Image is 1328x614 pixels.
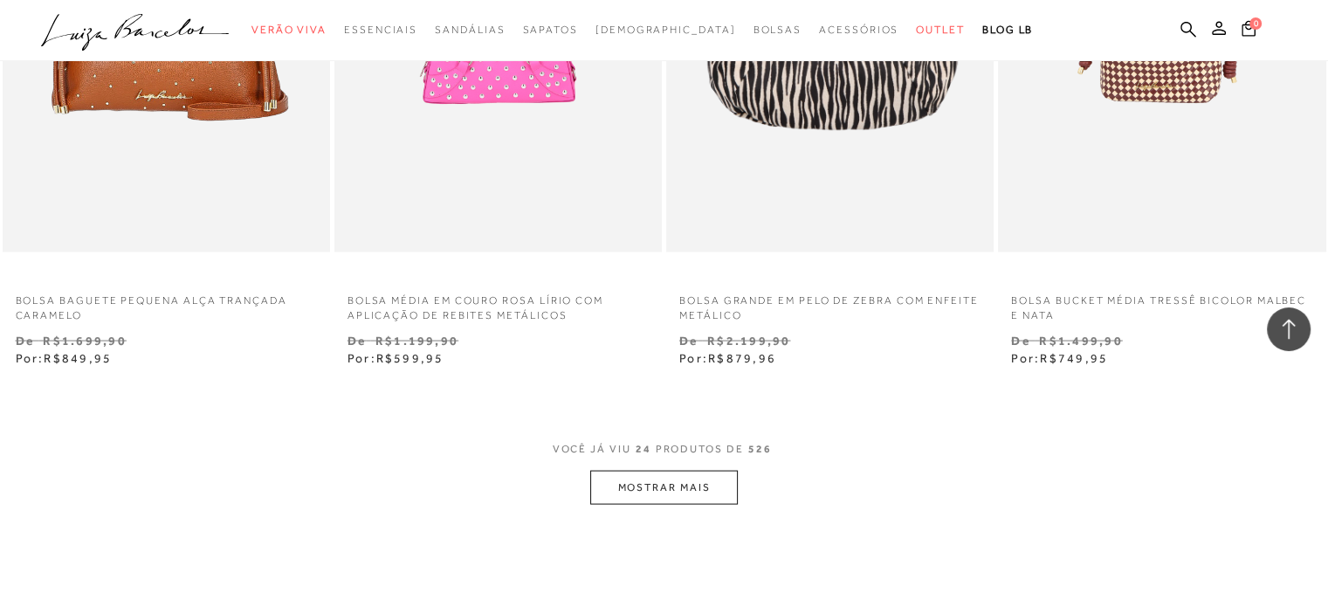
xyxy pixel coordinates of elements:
span: R$849,95 [44,351,112,365]
small: De [16,334,34,348]
span: Bolsas [753,24,802,36]
a: categoryNavScreenReaderText [916,14,965,46]
a: categoryNavScreenReaderText [819,14,898,46]
span: Acessórios [819,24,898,36]
span: Por: [679,351,776,365]
span: Por: [347,351,444,365]
small: De [679,334,698,348]
span: BLOG LB [982,24,1033,36]
small: De [347,334,366,348]
span: Essenciais [344,24,417,36]
a: categoryNavScreenReaderText [344,14,417,46]
a: BLOG LB [982,14,1033,46]
small: R$1.199,90 [375,334,458,348]
span: Por: [16,351,113,365]
span: Por: [1011,351,1108,365]
span: R$599,95 [376,351,444,365]
button: MOSTRAR MAIS [590,471,737,505]
a: BOLSA GRANDE EM PELO DE ZEBRA COM ENFEITE METÁLICO [666,283,994,323]
a: BOLSA MÉDIA EM COURO ROSA LÍRIO COM APLICAÇÃO DE REBITES METÁLICOS [334,283,662,323]
span: VOCÊ JÁ VIU PRODUTOS DE [553,443,776,455]
span: Sapatos [522,24,577,36]
small: R$1.499,90 [1039,334,1122,348]
a: categoryNavScreenReaderText [251,14,327,46]
span: Sandálias [435,24,505,36]
span: R$749,95 [1040,351,1108,365]
span: Verão Viva [251,24,327,36]
small: De [1011,334,1029,348]
small: R$2.199,90 [707,334,790,348]
a: BOLSA BAGUETE PEQUENA ALÇA TRANÇADA CARAMELO [3,283,330,323]
small: R$1.699,90 [43,334,126,348]
a: BOLSA BUCKET MÉDIA TRESSÊ BICOLOR MALBEC E NATA [998,283,1325,323]
a: noSubCategoriesText [595,14,736,46]
a: categoryNavScreenReaderText [753,14,802,46]
span: R$879,96 [708,351,776,365]
a: categoryNavScreenReaderText [522,14,577,46]
button: 0 [1236,19,1261,43]
span: Outlet [916,24,965,36]
a: categoryNavScreenReaderText [435,14,505,46]
span: [DEMOGRAPHIC_DATA] [595,24,736,36]
span: 24 [636,443,651,455]
span: 526 [748,443,772,455]
span: 0 [1249,17,1262,30]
